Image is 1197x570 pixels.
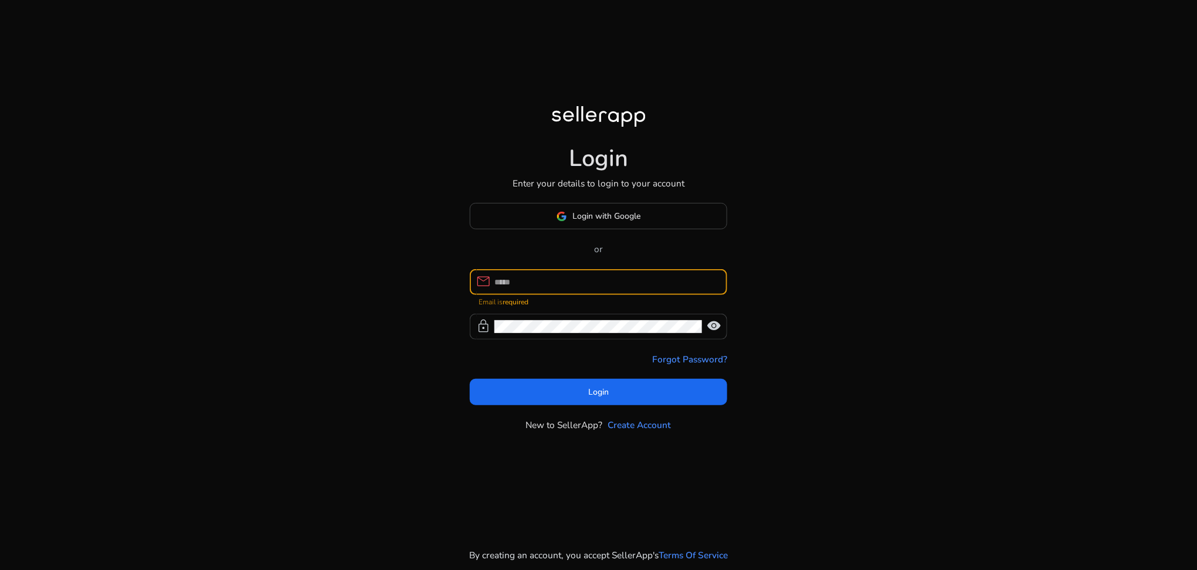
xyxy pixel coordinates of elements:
h1: Login [569,145,628,173]
button: Login [470,379,728,405]
img: google-logo.svg [557,211,567,222]
strong: required [503,297,529,307]
a: Forgot Password? [652,352,727,366]
a: Create Account [608,418,671,432]
mat-error: Email is [479,295,718,307]
span: lock [476,318,491,334]
a: Terms Of Service [659,548,728,562]
p: New to SellerApp? [526,418,603,432]
span: visibility [706,318,721,334]
p: or [470,242,728,256]
span: Login [588,386,609,398]
span: mail [476,274,491,289]
button: Login with Google [470,203,728,229]
p: Enter your details to login to your account [513,177,684,190]
span: Login with Google [573,210,641,222]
